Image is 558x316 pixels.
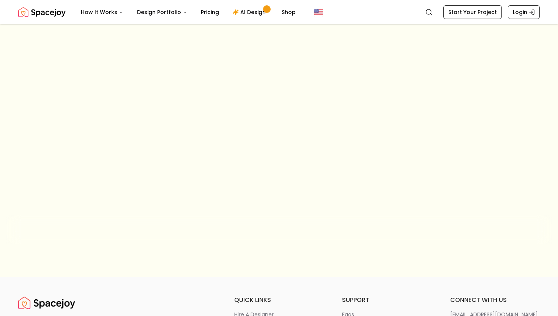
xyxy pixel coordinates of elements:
a: Shop [276,5,302,20]
img: Spacejoy Logo [18,295,75,311]
a: Start Your Project [443,5,502,19]
h6: connect with us [450,295,540,305]
a: Spacejoy [18,5,66,20]
a: AI Design [227,5,274,20]
a: Login [508,5,540,19]
img: Spacejoy Logo [18,5,66,20]
img: United States [314,8,323,17]
h6: quick links [234,295,324,305]
h6: support [342,295,432,305]
button: How It Works [75,5,129,20]
a: Pricing [195,5,225,20]
button: Design Portfolio [131,5,193,20]
nav: Main [75,5,302,20]
a: Spacejoy [18,295,75,311]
